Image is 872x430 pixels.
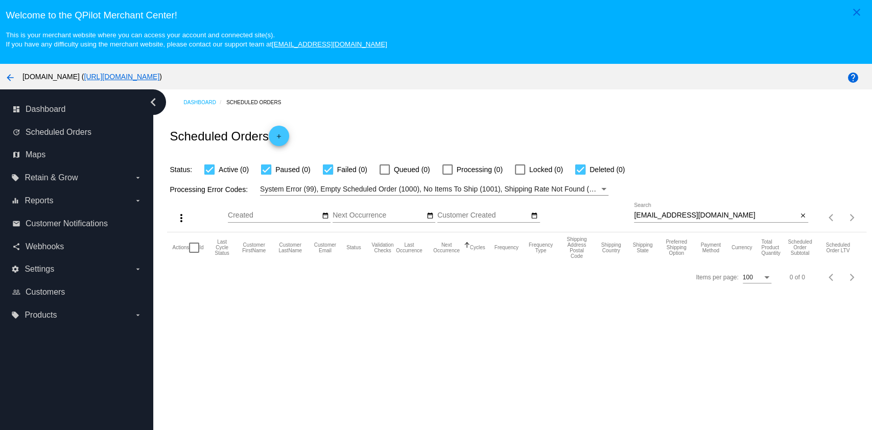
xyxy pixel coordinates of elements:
i: people_outline [12,288,20,296]
mat-header-cell: Actions [172,232,189,263]
input: Next Occurrence [333,211,425,220]
mat-header-cell: Total Product Quantity [761,232,785,263]
mat-icon: date_range [426,212,433,220]
span: Scheduled Orders [26,128,91,137]
button: Change sorting for LastOccurrenceUtc [395,242,423,253]
a: [EMAIL_ADDRESS][DOMAIN_NAME] [272,40,387,48]
small: This is your merchant website where you can access your account and connected site(s). If you hav... [6,31,387,48]
span: Failed (0) [337,163,367,176]
i: settings [11,265,19,273]
a: people_outline Customers [12,284,142,300]
button: Change sorting for CurrencyIso [732,245,752,251]
i: map [12,151,20,159]
span: Settings [25,265,54,274]
a: Scheduled Orders [226,94,290,110]
span: Customer Notifications [26,219,108,228]
div: Items per page: [696,274,738,281]
span: Retain & Grow [25,173,78,182]
i: equalizer [11,197,19,205]
span: Maps [26,150,45,159]
i: chevron_left [145,94,161,110]
mat-icon: help [847,71,859,84]
i: arrow_drop_down [134,311,142,319]
div: 0 of 0 [790,274,805,281]
button: Change sorting for CustomerFirstName [241,242,268,253]
span: Reports [25,196,53,205]
span: Processing (0) [457,163,503,176]
i: local_offer [11,311,19,319]
button: Change sorting for FrequencyType [528,242,554,253]
span: Customers [26,288,65,297]
button: Change sorting for NextOccurrenceUtc [432,242,460,253]
mat-icon: close [851,6,863,18]
button: Change sorting for PreferredShippingOption [663,239,690,256]
mat-icon: arrow_back [4,71,16,84]
h3: Welcome to the QPilot Merchant Center! [6,10,866,21]
button: Previous page [821,267,842,288]
span: Dashboard [26,105,65,114]
a: [URL][DOMAIN_NAME] [84,73,159,81]
a: update Scheduled Orders [12,124,142,140]
button: Change sorting for Subtotal [785,239,815,256]
mat-select: Items per page: [743,274,771,281]
button: Change sorting for Cycles [470,245,485,251]
span: Processing Error Codes: [170,185,248,194]
mat-select: Filter by Processing Error Codes [260,183,608,196]
span: Locked (0) [529,163,563,176]
button: Change sorting for CustomerEmail [313,242,338,253]
i: email [12,220,20,228]
span: [DOMAIN_NAME] ( ) [22,73,162,81]
button: Next page [842,267,862,288]
i: dashboard [12,105,20,113]
span: Webhooks [26,242,64,251]
mat-icon: more_vert [175,212,187,224]
button: Previous page [821,207,842,228]
input: Customer Created [437,211,529,220]
span: Products [25,310,57,320]
button: Next page [842,207,862,228]
button: Change sorting for PaymentMethod.Type [699,242,722,253]
i: local_offer [11,174,19,182]
button: Change sorting for LifetimeValue [824,242,852,253]
i: arrow_drop_down [134,197,142,205]
i: arrow_drop_down [134,265,142,273]
button: Change sorting for ShippingCountry [600,242,623,253]
i: arrow_drop_down [134,174,142,182]
button: Clear [797,210,808,221]
button: Change sorting for Status [346,245,361,251]
span: Paused (0) [275,163,310,176]
mat-icon: date_range [531,212,538,220]
i: share [12,243,20,251]
button: Change sorting for CustomerLastName [277,242,304,253]
mat-icon: close [799,212,806,220]
a: share Webhooks [12,238,142,255]
span: Active (0) [219,163,249,176]
span: 100 [743,274,753,281]
button: Change sorting for Frequency [494,245,519,251]
a: dashboard Dashboard [12,101,142,117]
mat-header-cell: Validation Checks [370,232,395,263]
input: Created [228,211,320,220]
a: map Maps [12,147,142,163]
mat-icon: date_range [322,212,329,220]
h2: Scheduled Orders [170,126,289,146]
mat-icon: add [273,133,285,145]
button: Change sorting for LastProcessingCycleId [213,239,231,256]
button: Change sorting for ShippingState [631,242,653,253]
span: Queued (0) [394,163,430,176]
span: Status: [170,165,192,174]
button: Change sorting for ShippingPostcode [563,236,591,259]
button: Change sorting for Id [199,245,203,251]
a: email Customer Notifications [12,216,142,232]
a: Dashboard [183,94,226,110]
i: update [12,128,20,136]
span: Deleted (0) [590,163,625,176]
input: Search [634,211,797,220]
